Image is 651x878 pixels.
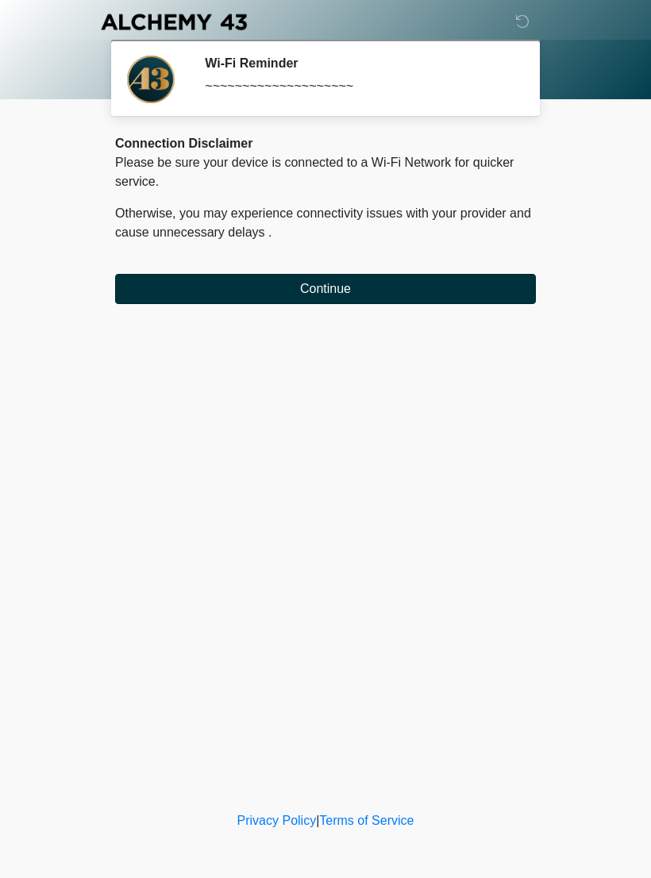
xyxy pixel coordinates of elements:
[115,134,536,153] div: Connection Disclaimer
[115,274,536,304] button: Continue
[115,204,536,242] p: Otherwise, you may experience connectivity issues with your provider and cause unnecessary delays .
[237,814,317,827] a: Privacy Policy
[319,814,414,827] a: Terms of Service
[127,56,175,103] img: Agent Avatar
[316,814,319,827] a: |
[205,77,512,96] div: ~~~~~~~~~~~~~~~~~~~~
[99,12,248,32] img: Alchemy 43 Logo
[115,153,536,191] p: Please be sure your device is connected to a Wi-Fi Network for quicker service.
[205,56,512,71] h2: Wi-Fi Reminder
